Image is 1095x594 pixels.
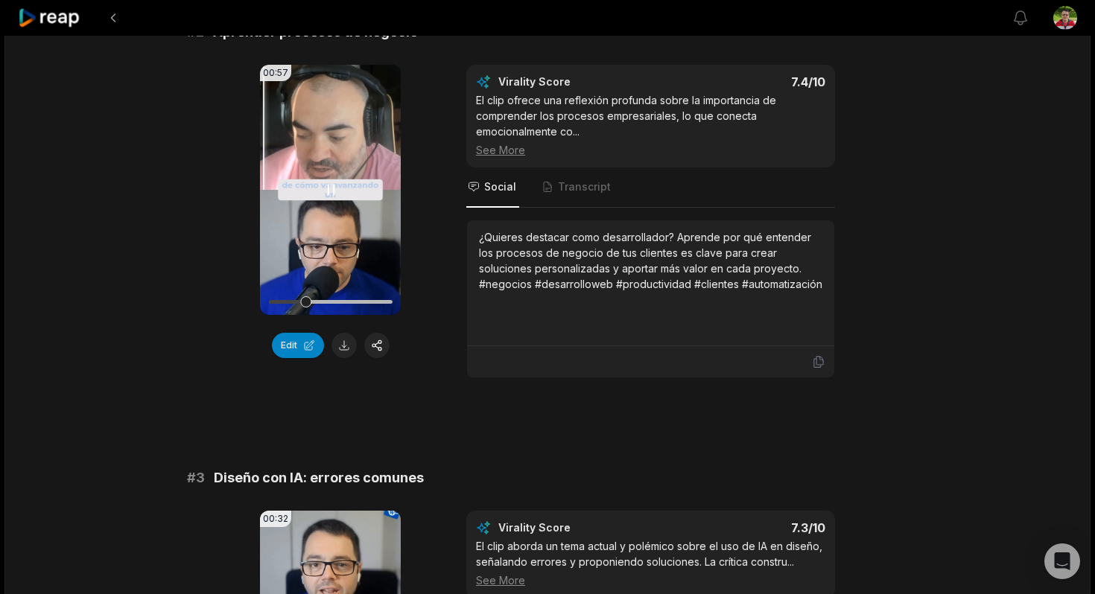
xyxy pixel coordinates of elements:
[666,520,826,535] div: 7.3 /10
[1044,543,1080,579] div: Open Intercom Messenger
[484,179,516,194] span: Social
[466,167,835,208] nav: Tabs
[479,229,822,292] div: ¿Quieres destacar como desarrollador? Aprende por qué entender los procesos de negocio de tus cli...
[476,142,825,158] div: See More
[558,179,611,194] span: Transcript
[214,467,424,488] span: Diseño con IA: errores comunes
[498,74,658,89] div: Virality Score
[498,520,658,535] div: Virality Score
[476,538,825,588] div: El clip aborda un tema actual y polémico sobre el uso de IA en diseño, señalando errores y propon...
[476,92,825,158] div: El clip ofrece una reflexión profunda sobre la importancia de comprender los procesos empresarial...
[666,74,826,89] div: 7.4 /10
[476,572,825,588] div: See More
[272,333,324,358] button: Edit
[260,65,401,315] video: Your browser does not support mp4 format.
[187,467,205,488] span: # 3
